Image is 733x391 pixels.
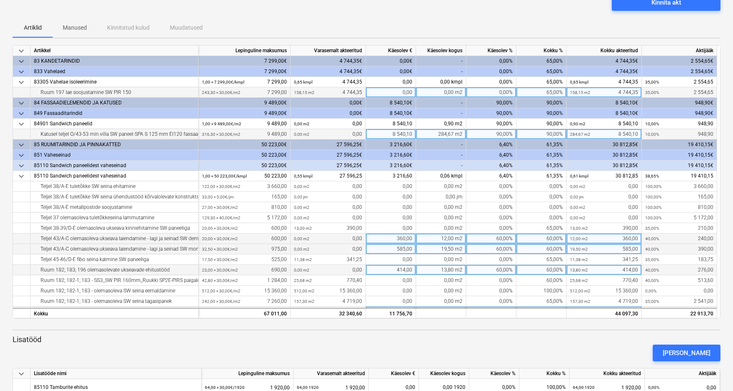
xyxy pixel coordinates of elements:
[416,171,466,181] div: 0,06 kmpl
[294,226,312,231] small: 13,00 m2
[416,202,466,213] div: 0,00 m2
[416,213,466,223] div: 0,00 m2
[642,56,717,66] div: 2 554,65€
[366,286,416,296] div: 0,00
[645,234,713,244] div: 240,00
[16,161,26,171] span: keyboard_arrow_down
[34,171,195,181] div: 85110 Sandwich paneelidest vaheseinad
[202,174,247,178] small: 1,00 × 50 223,00€ / kmpl
[466,265,516,275] div: 60,00%
[645,174,659,178] small: 38,65%
[202,181,287,192] div: 3 660,00
[16,171,26,181] span: keyboard_arrow_down
[416,129,466,140] div: 284,67 m2
[645,205,661,210] small: 100,00%
[570,171,638,181] div: 30 812,85
[416,150,466,160] div: -
[291,140,366,150] div: 27 596,25€
[366,150,416,160] div: 3 216,60€
[202,265,287,275] div: 690,00
[366,140,416,150] div: 3 216,60€
[34,66,195,77] div: 833 Vahelaed
[34,223,195,234] div: Teljel 38-39/D-E olemasoleva ukseava kinniehitamine SW paneeliga
[516,108,567,119] div: 90,00%
[202,247,238,251] small: 32,50 × 30,00€ / m2
[202,244,287,254] div: 975,00
[366,77,416,87] div: 0,00
[34,129,195,140] div: Katusel teljel O/43-53 min.villa SW paneel SPA S 125 mm EI120 fassaadi paigaldus
[34,244,195,254] div: Teljel 43/A-C olemasoleva ukseava laiendamine - lagi ja seinad SW montaaž
[294,174,312,178] small: 0,55 kmpl
[366,56,416,66] div: 0,00€
[366,308,416,318] div: 11 756,70
[202,122,241,126] small: 1,00 × 9 489,00€ / m2
[16,67,26,77] span: keyboard_arrow_down
[294,223,362,234] div: 390,00
[416,108,466,119] div: -
[291,160,366,171] div: 27 596,25€
[645,192,713,202] div: 165,00
[366,307,416,317] div: 1 497,60
[570,90,590,95] small: 158,15 m2
[642,140,717,150] div: 19 410,15€
[516,160,567,171] div: 61,35%
[16,140,26,150] span: keyboard_arrow_down
[202,87,287,98] div: 7 299,00
[202,268,238,272] small: 23,00 × 30,00€ / m2
[366,46,416,56] div: Käesolev €
[570,234,638,244] div: 360,00
[570,257,588,262] small: 11,38 m2
[23,23,43,32] p: Artiklid
[466,66,516,77] div: 0,00%
[16,46,26,56] span: keyboard_arrow_down
[16,150,26,160] span: keyboard_arrow_down
[34,98,195,108] div: 84 FASSAADIELEMENDID JA KATUSED
[567,150,642,160] div: 30 812,85€
[199,98,291,108] div: 9 489,00€
[466,244,516,254] div: 60,00%
[291,98,366,108] div: 0,00€
[516,265,567,275] div: 60,00%
[645,236,659,241] small: 40,00%
[202,223,287,234] div: 600,00
[567,140,642,150] div: 30 812,85€
[642,46,717,56] div: Aktijääk
[570,216,585,220] small: 0,00 m2
[294,87,362,98] div: 4 744,35
[570,181,638,192] div: 0,00
[570,195,584,199] small: 0,00 jm
[202,129,287,140] div: 9 489,00
[366,244,416,254] div: 585,00
[294,234,362,244] div: 0,00
[416,181,466,192] div: 0,00 m2
[663,348,710,358] div: [PERSON_NAME]
[202,184,240,189] small: 122,00 × 30,00€ / m2
[570,265,638,275] div: 414,00
[466,108,516,119] div: 90,00%
[466,286,516,296] div: 0,00%
[642,66,717,77] div: 2 554,65€
[199,150,291,160] div: 50 223,00€
[567,46,642,56] div: Kokku akteeritud
[202,90,240,95] small: 243,30 × 30,00€ / m2
[466,46,516,56] div: Käesolev %
[294,184,309,189] small: 0,00 m2
[570,368,645,379] div: Kokku akteeritud
[416,56,466,66] div: -
[645,223,713,234] div: 210,00
[645,216,661,220] small: 100,00%
[416,275,466,286] div: 0,00 m2
[369,368,419,379] div: Käesolev €
[516,223,567,234] div: 65,00%
[199,56,291,66] div: 7 299,00€
[567,56,642,66] div: 4 744,35€
[366,171,416,181] div: 3 216,60
[567,66,642,77] div: 4 744,35€
[645,254,713,265] div: 183,75
[645,129,713,140] div: 948,90
[516,234,567,244] div: 60,00%
[570,184,585,189] small: 0,00 m2
[34,87,195,98] div: Ruum 197 lae soojustamine SW PIR 150
[516,66,567,77] div: 65,00%
[645,257,659,262] small: 35,00%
